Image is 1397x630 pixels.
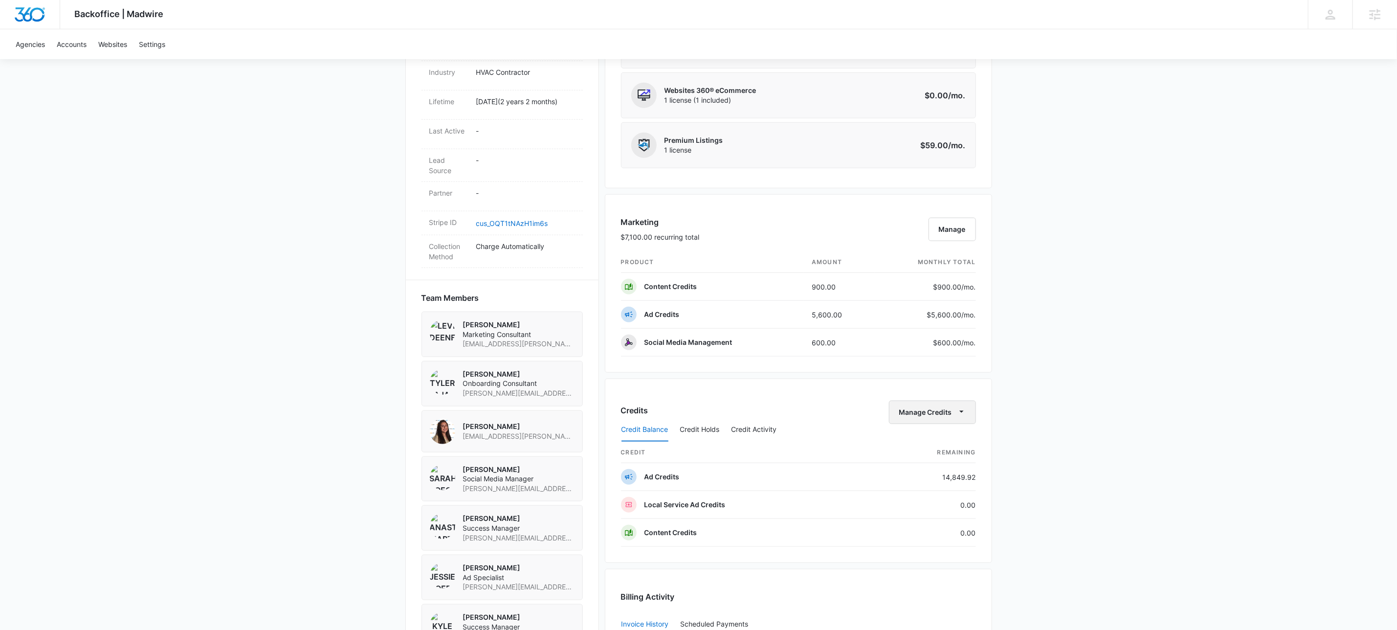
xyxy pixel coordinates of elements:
span: /mo. [962,311,976,319]
span: Marketing Consultant [463,330,575,339]
dt: Industry [429,67,468,77]
td: 900.00 [804,273,875,301]
span: Onboarding Consultant [463,379,575,388]
img: Tyler Pajak [430,369,455,395]
th: product [621,252,804,273]
p: HVAC Contractor [476,67,575,77]
span: 1 license [665,145,723,155]
h3: Marketing [621,216,700,228]
a: Websites [92,29,133,59]
p: [PERSON_NAME] [463,563,575,573]
td: 14,849.92 [872,463,976,491]
p: Content Credits [644,528,697,538]
div: Lifetime[DATE](2 years 2 months) [421,90,583,120]
p: $59.00 [920,139,966,151]
p: Ad Credits [644,472,680,482]
p: [PERSON_NAME] [463,369,575,379]
th: Remaining [872,442,976,463]
div: Lead Source- [421,149,583,182]
p: Content Credits [644,282,697,292]
div: Collection MethodCharge Automatically [421,235,583,268]
span: [PERSON_NAME][EMAIL_ADDRESS][PERSON_NAME][DOMAIN_NAME] [463,484,575,494]
img: Anastasia Martin-Wegryn [430,514,455,539]
td: 0.00 [872,491,976,519]
p: $900.00 [930,282,976,292]
p: - [476,126,575,136]
dt: Partner [429,188,468,198]
span: /mo. [949,140,966,150]
p: - [476,155,575,165]
a: Accounts [51,29,92,59]
div: IndustryHVAC Contractor [421,61,583,90]
dt: Collection Method [429,241,468,262]
th: monthly total [875,252,976,273]
p: $7,100.00 recurring total [621,232,700,242]
p: $5,600.00 [927,310,976,320]
div: Stripe IDcus_OQT1tNAzH1im6s [421,211,583,235]
dt: Stripe ID [429,217,468,227]
img: Jessie Hoerr [430,563,455,588]
button: Manage Credits [889,401,976,424]
dt: Last Active [429,126,468,136]
div: Partner- [421,182,583,211]
a: cus_OQT1tNAzH1im6s [476,219,548,227]
div: Scheduled Payments [681,621,753,628]
button: Credit Balance [621,418,668,442]
p: [PERSON_NAME] [463,320,575,330]
td: 0.00 [872,519,976,547]
td: 600.00 [804,329,875,357]
a: Agencies [10,29,51,59]
button: Credit Activity [732,418,777,442]
span: /mo. [962,283,976,291]
img: Sarah Voegtlin [430,465,455,490]
th: credit [621,442,872,463]
p: $0.00 [920,90,966,101]
a: Settings [133,29,171,59]
span: Team Members [421,292,479,304]
span: /mo. [962,338,976,347]
p: [PERSON_NAME] [463,514,575,523]
p: Ad Credits [644,310,680,319]
span: 1 license (1 included) [665,95,756,105]
h3: Billing Activity [621,591,976,603]
td: 5,600.00 [804,301,875,329]
p: [DATE] ( 2 years 2 months ) [476,96,575,107]
img: Levi Deeney [430,320,455,345]
button: Credit Holds [680,418,720,442]
span: [PERSON_NAME][EMAIL_ADDRESS][PERSON_NAME][DOMAIN_NAME] [463,533,575,543]
span: Ad Specialist [463,573,575,583]
th: amount [804,252,875,273]
p: [PERSON_NAME] [463,465,575,474]
img: Audriana Talamantes [430,419,455,444]
p: Local Service Ad Credits [644,500,726,510]
p: - [476,188,575,198]
span: Backoffice | Madwire [75,9,164,19]
p: [PERSON_NAME] [463,612,575,622]
span: [PERSON_NAME][EMAIL_ADDRESS][PERSON_NAME][DOMAIN_NAME] [463,388,575,398]
p: $600.00 [930,337,976,348]
p: [PERSON_NAME] [463,422,575,431]
span: [PERSON_NAME][EMAIL_ADDRESS][PERSON_NAME][DOMAIN_NAME] [463,582,575,592]
span: [EMAIL_ADDRESS][PERSON_NAME][DOMAIN_NAME] [463,339,575,349]
p: Websites 360® eCommerce [665,86,756,95]
button: Manage [929,218,976,241]
span: Social Media Manager [463,474,575,484]
dt: Lead Source [429,155,468,176]
h3: Credits [621,405,648,416]
dt: Lifetime [429,96,468,107]
p: Charge Automatically [476,241,575,251]
p: Social Media Management [644,337,732,347]
p: Premium Listings [665,135,723,145]
span: /mo. [949,90,966,100]
span: Success Manager [463,523,575,533]
div: Last Active- [421,120,583,149]
span: [EMAIL_ADDRESS][PERSON_NAME][DOMAIN_NAME] [463,431,575,441]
